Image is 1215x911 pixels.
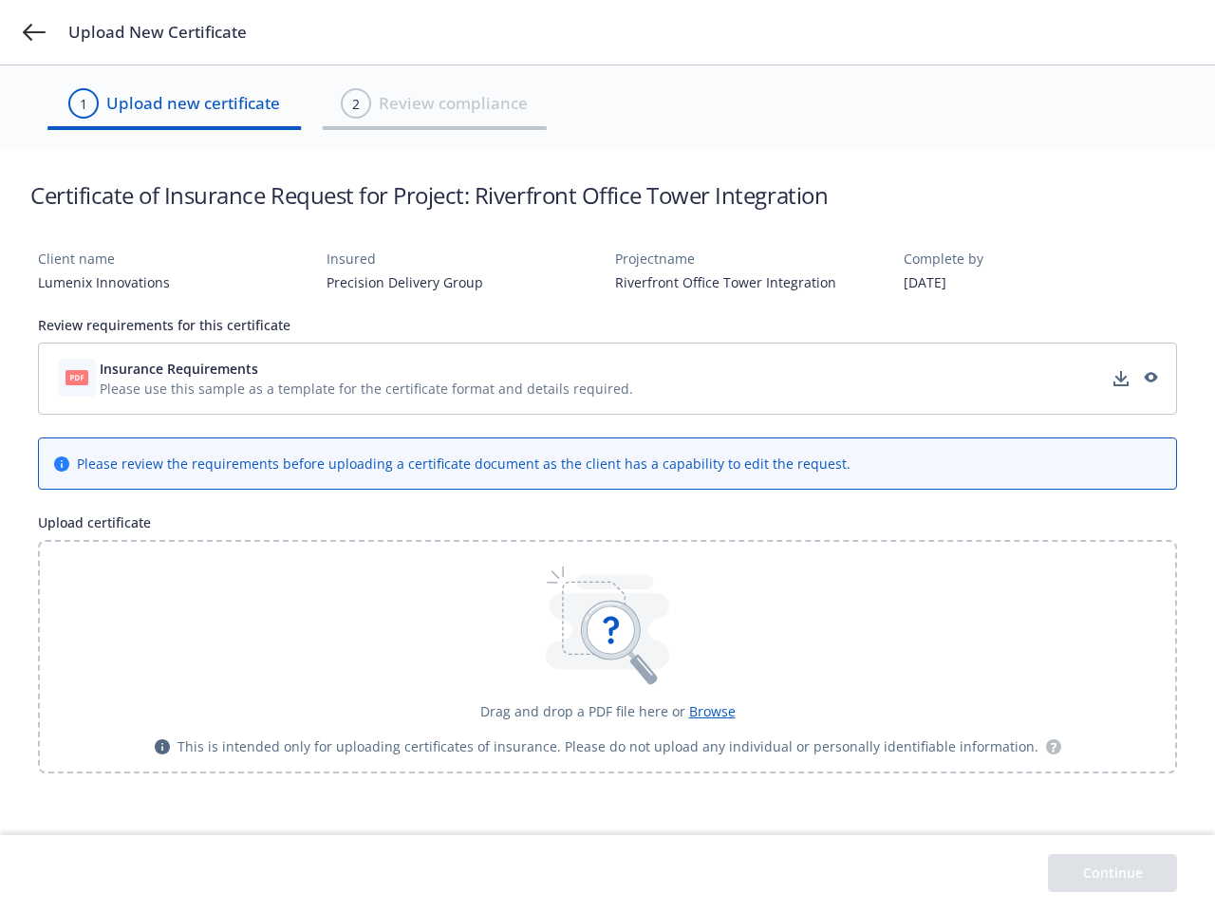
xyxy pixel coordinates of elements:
span: Insurance Requirements [100,359,258,379]
div: Please review the requirements before uploading a certificate document as the client has a capabi... [77,454,850,474]
span: Upload New Certificate [68,21,247,44]
div: Lumenix Innovations [38,272,311,292]
div: Drag and drop a PDF file here or BrowseThis is intended only for uploading certificates of insura... [38,540,1177,773]
span: This is intended only for uploading certificates of insurance. Please do not upload any individua... [178,736,1038,756]
span: Please use this sample as a template for the certificate format and details required. [100,379,633,399]
div: Precision Delivery Group [327,272,600,292]
div: Drag and drop a PDF file here or [480,701,736,721]
span: Upload new certificate [106,91,280,116]
span: Review compliance [379,91,528,116]
div: Project name [615,249,888,269]
a: preview [1138,367,1161,390]
div: Insured [327,249,600,269]
div: Insurance RequirementsPlease use this sample as a template for the certificate format and details... [38,343,1177,415]
div: 2 [352,94,360,114]
h1: Certificate of Insurance Request for Project: Riverfront Office Tower Integration [30,179,828,211]
span: Browse [689,702,736,720]
a: download [1110,367,1132,390]
div: Client name [38,249,311,269]
div: Review requirements for this certificate [38,315,1177,335]
div: Complete by [904,249,1177,269]
div: 1 [80,94,87,114]
button: Insurance Requirements [100,359,633,379]
div: Riverfront Office Tower Integration [615,272,888,292]
div: [DATE] [904,272,1177,292]
div: Upload certificate [38,512,1177,532]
